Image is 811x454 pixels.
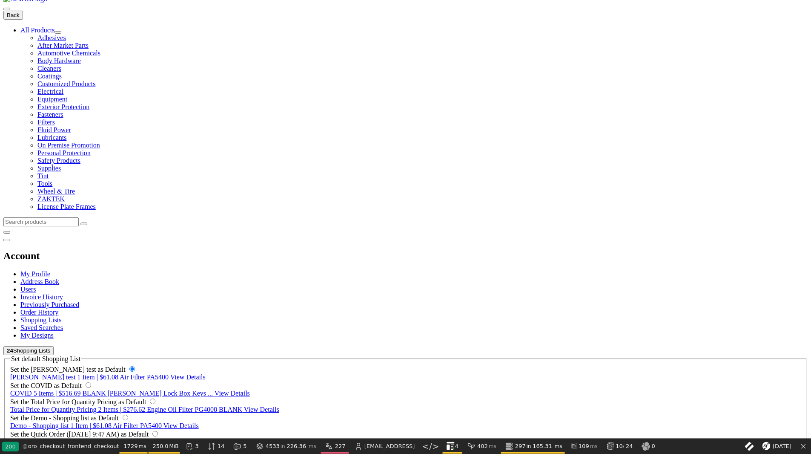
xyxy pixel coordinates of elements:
[442,439,463,454] a: 4
[20,26,54,34] span: All Products
[123,406,145,413] span: $276.62
[10,406,96,413] span: Total Price for Quantity Pricing
[123,439,138,454] span: 1729
[34,390,54,397] span: 5 Items
[3,231,10,234] button: Search for a product
[20,278,59,285] a: Address Book
[129,366,135,372] input: Set the [PERSON_NAME] test as Default
[20,286,36,293] a: Users
[626,443,633,449] span: 24
[163,422,199,429] span: View Details
[58,390,80,397] span: $516.69
[93,422,112,429] span: $61.08
[37,149,91,156] span: Personal Protection
[10,390,32,397] span: COVID
[3,11,23,20] button: Back
[567,439,602,454] a: Doctrine ORM 109 ms
[148,439,181,454] a: 250.0 MiB
[455,439,459,454] span: 4
[195,439,199,454] span: 3
[54,31,61,34] button: Open All Products pages
[590,443,598,449] span: ms
[37,80,95,87] span: Customized Products
[82,390,106,397] span: BLANK
[533,443,552,449] span: 165.31
[37,34,66,41] span: Adhesives
[287,443,307,449] span: 226.36
[10,398,157,405] label: Set as Default
[10,382,92,389] label: Set as Default
[758,439,796,454] a: [DATE]
[652,439,655,454] span: 0
[28,439,119,454] span: oro_checkout_frontend_checkout
[606,442,614,451] img: Doctrine Stats
[37,49,100,57] span: Automotive Chemicals
[515,439,526,454] span: 297
[70,422,88,429] span: 1 Item
[10,406,279,413] a: Total Price for Quantity Pricing contains 2 items. Total cost is $276.62. Click to see all items,...
[321,439,350,454] a: 227
[463,439,501,454] a: 402 ms
[477,439,488,454] span: 402
[55,390,57,397] span: |
[37,195,65,202] span: ZAKTEK
[3,8,10,10] button: Menu
[602,439,637,454] a: Doctrine Stats 10 / 24
[229,439,251,454] a: 5
[10,422,199,429] a: Demo - Shopping list contains 1 item. Total cost is $61.08. Click to see all items, discounts, ta...
[37,103,89,110] span: Exterior Protection
[501,439,567,454] a: 297 in 165.31 ms
[350,439,419,454] a: [EMAIL_ADDRESS]
[100,373,118,381] span: $61.08
[623,444,625,449] span: /
[150,399,155,404] input: Set the Total Price for Quantity Pricing as Default
[335,439,346,454] span: 227
[37,134,66,141] span: Lubricants
[422,439,439,454] span: </>
[244,406,279,413] span: View Details
[37,203,96,210] span: License Plate Frames
[23,443,28,449] span: @
[77,373,95,381] span: 1 Item
[37,142,100,149] span: On Premise Promotion
[3,217,79,226] input: Search
[108,390,206,397] span: [PERSON_NAME] Lock Box Keys
[37,157,80,164] span: Safety Products
[37,72,62,80] span: Coatings
[86,382,91,388] input: Set the COVID as Default
[113,422,162,429] span: Air Filter PA5400
[10,355,81,363] legend: Set default Shopping List
[215,390,250,397] span: View Details
[20,324,63,331] a: Saved Searches
[80,223,87,225] button: Start Searching
[251,439,321,454] a: 4533 in 226.36 ms
[7,347,13,354] strong: 24
[37,119,55,126] span: Filters
[208,390,213,397] span: ...
[37,165,61,172] span: Supplies
[10,390,250,397] a: COVID contains 5 items. Total cost is $516.69. Click to see all items, discounts, taxes and other...
[169,443,179,449] span: MiB
[37,95,67,103] span: Equipment
[181,439,203,454] a: 3
[10,366,136,373] label: Set as Default
[170,373,206,381] span: View Details
[10,414,129,422] label: Set as Default
[20,309,58,316] a: Order History
[152,439,168,454] span: 250.0
[219,406,242,413] span: BLANK
[10,398,146,405] span: Set the Total Price for Quantity Pricing as Default
[20,332,54,339] a: My Designs
[637,439,659,454] a: 0
[309,443,316,449] span: ms
[10,373,206,381] a: tommy test contains 1 item. Total cost is $61.08. Click to see all items, discounts, taxes and ot...
[120,373,169,381] span: Air Filter PA5400
[579,439,589,454] span: 109
[7,347,50,354] span: Shopping Lists
[3,239,10,241] button: My Account
[120,406,121,413] span: |
[266,439,280,454] span: 4533
[3,346,54,355] button: You have 24 Shopping Lists. Open to view details
[37,88,63,95] span: Electrical
[37,42,89,49] span: After Market Parts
